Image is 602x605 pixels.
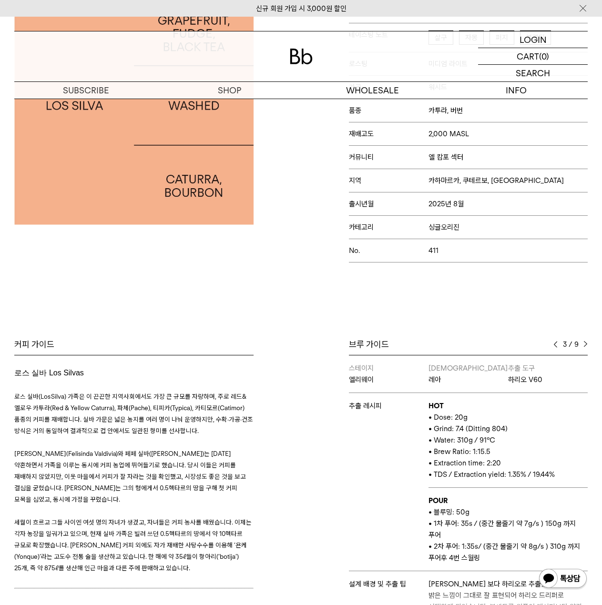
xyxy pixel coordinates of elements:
[539,48,549,64] p: (0)
[429,508,469,516] span: • 블루밍: 50g
[429,153,463,161] span: 엘 캄포 섹터
[429,542,580,562] span: • 2차 푸어: 1:35s/ (중간 물줄기 약 8g/s ) 310g 까지 푸어후 4번 스월링
[429,223,459,232] span: 싱글오리진
[508,364,535,373] span: 추출 도구
[349,374,429,385] p: 엘리웨이
[349,223,429,232] span: 카테고리
[349,130,429,138] span: 재배고도
[444,82,588,99] p: INFO
[517,48,539,64] p: CART
[516,65,550,81] p: SEARCH
[256,4,347,13] a: 신규 회원 가입 시 3,000원 할인
[508,374,588,385] p: 하리오 V60
[301,82,445,99] p: WHOLESALE
[429,519,576,539] span: • 1차 푸어: 35s / (중간 물줄기 약 7g/s ) 150g 까지 푸어
[429,470,555,479] span: • TDS / Extraction yield: 1.35% / 19.44%
[538,568,588,591] img: 카카오톡 채널 1:1 채팅 버튼
[429,413,468,422] span: • Dose: 20g
[158,82,301,99] a: SHOP
[478,31,588,48] a: LOGIN
[14,339,254,350] div: 커피 가이드
[349,339,588,350] div: 브루 가이드
[429,496,448,505] b: POUR
[429,200,464,208] span: 2025년 8월
[562,339,567,350] span: 3
[429,246,439,255] span: 411
[569,339,572,350] span: /
[429,130,469,138] span: 2,000 MASL
[14,393,253,434] span: 로스 실바(Los Silva) 가족은 이 끈끈한 지역사회에서도 가장 큰 규모를 자랑하며, 주로 레드&옐로우 카투라(Red & Yellow Caturra), 파체(Pache),...
[520,31,547,48] p: LOGIN
[349,246,429,255] span: No.
[429,447,490,456] span: • Brew Ratio: 1:15.5
[349,400,429,412] p: 추출 레시피
[349,364,374,373] span: 스테이지
[429,364,508,373] span: [DEMOGRAPHIC_DATA]
[14,450,246,503] span: [PERSON_NAME](Felisinda Valdivia)와 페페 실바([PERSON_NAME])는 [DATE] 약혼하면서 가족을 이루는 동시에 커피 농업에 뛰어들기로 했습...
[429,176,564,185] span: 카하마르카, 쿠테르보, [GEOGRAPHIC_DATA]
[478,48,588,65] a: CART (0)
[429,402,444,410] b: HOT
[574,339,579,350] span: 9
[349,200,429,208] span: 출시년월
[429,436,495,444] span: • Water: 310g / 91°C
[429,106,463,115] span: 카투라, 버번
[14,518,252,572] span: 세월이 흐르고 그들 사이엔 여섯 명의 자녀가 생겼고, 자녀들은 커피 농사를 배웠습니다. 이제는 각자 농장을 일궈가고 있으며, 현재 실바 가족은 빌려 쓰던 0.5헥타르의 땅에서...
[429,459,501,467] span: • Extraction time: 2:20
[349,106,429,115] span: 품종
[429,374,508,385] p: 레아
[14,369,84,377] span: 로스 실바 Los Silvas
[349,176,429,185] span: 지역
[290,49,313,64] img: 로고
[349,153,429,161] span: 커뮤니티
[14,82,158,99] a: SUBSCRIBE
[429,424,508,433] span: • Grind: 7.4 (Ditting 804)
[349,578,429,590] p: 설계 배경 및 추출 팁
